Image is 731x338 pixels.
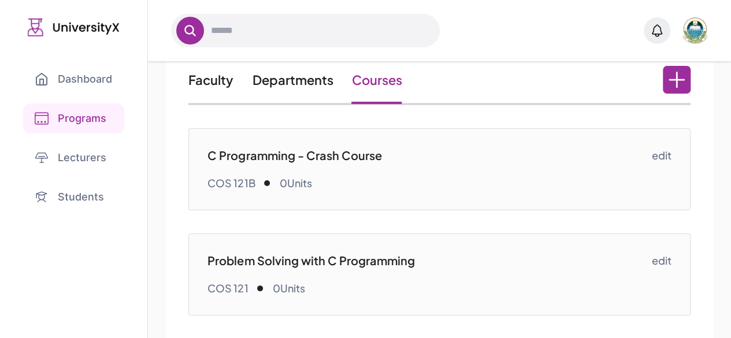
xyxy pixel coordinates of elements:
[207,147,651,164] p: C Programming - Crash Course
[207,252,651,269] p: Problem Solving with C Programming
[207,147,651,191] a: C Programming - Crash CourseCOS 121B 0Units
[28,18,120,36] img: UniversityX
[23,143,124,173] a: Lecturers
[351,72,402,88] a: Courses
[23,182,124,212] a: Students
[23,103,124,133] a: Programs
[272,280,305,296] p: 0Units
[652,147,671,164] a: edit
[207,175,255,191] p: COS 121B
[188,72,233,88] a: Faculty
[252,72,333,88] a: Departments
[207,280,248,296] p: COS 121
[279,175,311,191] p: 0Units
[207,252,651,296] a: Problem Solving with C ProgrammingCOS 121 0Units
[23,64,124,94] a: Dashboard
[652,252,671,269] a: edit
